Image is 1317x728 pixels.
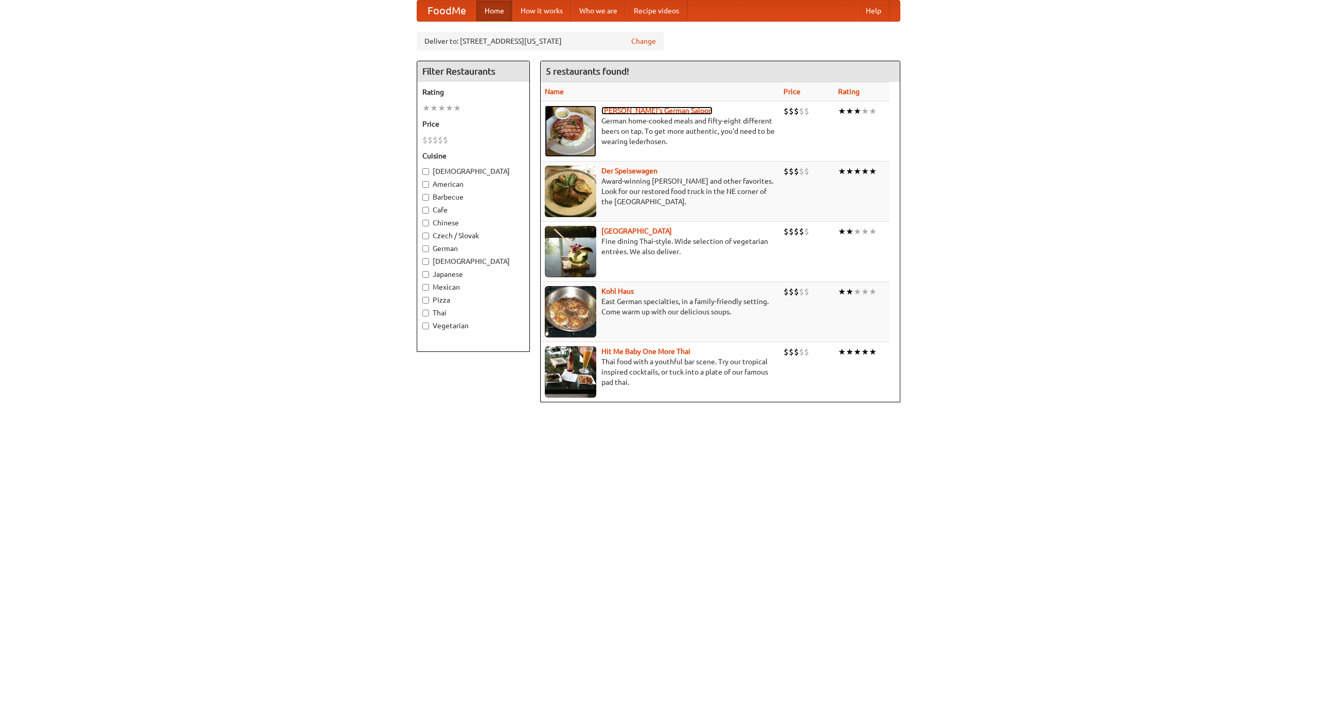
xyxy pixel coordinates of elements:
li: ★ [838,346,846,358]
label: Thai [422,308,524,318]
a: How it works [512,1,571,21]
label: German [422,243,524,254]
li: ★ [430,102,438,114]
label: Pizza [422,295,524,305]
a: Recipe videos [626,1,687,21]
li: $ [438,134,443,146]
li: $ [804,286,809,297]
li: ★ [869,166,877,177]
li: $ [789,286,794,297]
a: Rating [838,87,860,96]
li: $ [794,346,799,358]
li: ★ [869,346,877,358]
input: Japanese [422,271,429,278]
li: ★ [861,105,869,117]
li: $ [443,134,448,146]
label: Czech / Slovak [422,230,524,241]
li: ★ [446,102,453,114]
li: ★ [869,105,877,117]
li: $ [799,286,804,297]
li: ★ [838,286,846,297]
a: Help [858,1,889,21]
a: [GEOGRAPHIC_DATA] [601,227,672,235]
li: ★ [453,102,461,114]
li: $ [794,226,799,237]
h5: Rating [422,87,524,97]
a: Der Speisewagen [601,167,657,175]
li: $ [804,346,809,358]
input: Barbecue [422,194,429,201]
li: $ [784,105,789,117]
a: FoodMe [417,1,476,21]
input: Thai [422,310,429,316]
p: Fine dining Thai-style. Wide selection of vegetarian entrées. We also deliver. [545,236,775,257]
label: Barbecue [422,192,524,202]
label: Cafe [422,205,524,215]
li: ★ [838,166,846,177]
li: ★ [861,226,869,237]
a: Who we are [571,1,626,21]
li: $ [789,166,794,177]
img: esthers.jpg [545,105,596,157]
li: $ [804,226,809,237]
input: Chinese [422,220,429,226]
li: ★ [853,286,861,297]
img: speisewagen.jpg [545,166,596,217]
a: Change [631,36,656,46]
li: $ [799,226,804,237]
a: Hit Me Baby One More Thai [601,347,690,356]
li: ★ [853,226,861,237]
label: Vegetarian [422,321,524,331]
li: $ [789,226,794,237]
li: $ [428,134,433,146]
label: [DEMOGRAPHIC_DATA] [422,166,524,176]
li: $ [433,134,438,146]
b: Kohl Haus [601,287,634,295]
li: ★ [861,346,869,358]
input: American [422,181,429,188]
li: ★ [846,286,853,297]
p: East German specialties, in a family-friendly setting. Come warm up with our delicious soups. [545,296,775,317]
label: Mexican [422,282,524,292]
img: satay.jpg [545,226,596,277]
li: ★ [438,102,446,114]
li: $ [784,286,789,297]
h5: Price [422,119,524,129]
input: Vegetarian [422,323,429,329]
li: $ [794,105,799,117]
h4: Filter Restaurants [417,61,529,82]
li: $ [799,166,804,177]
p: Award-winning [PERSON_NAME] and other favorites. Look for our restored food truck in the NE corne... [545,176,775,207]
ng-pluralize: 5 restaurants found! [546,66,629,76]
a: Home [476,1,512,21]
a: Price [784,87,800,96]
label: American [422,179,524,189]
li: $ [799,346,804,358]
a: Name [545,87,564,96]
li: ★ [422,102,430,114]
h5: Cuisine [422,151,524,161]
li: ★ [846,105,853,117]
li: ★ [869,286,877,297]
li: ★ [869,226,877,237]
input: [DEMOGRAPHIC_DATA] [422,258,429,265]
li: ★ [853,105,861,117]
img: babythai.jpg [545,346,596,398]
li: $ [804,105,809,117]
input: [DEMOGRAPHIC_DATA] [422,168,429,175]
li: $ [794,166,799,177]
li: $ [422,134,428,146]
li: ★ [846,166,853,177]
li: ★ [853,166,861,177]
li: ★ [838,105,846,117]
li: $ [799,105,804,117]
li: $ [784,346,789,358]
input: Mexican [422,284,429,291]
li: ★ [846,226,853,237]
li: ★ [861,286,869,297]
li: ★ [838,226,846,237]
li: ★ [853,346,861,358]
